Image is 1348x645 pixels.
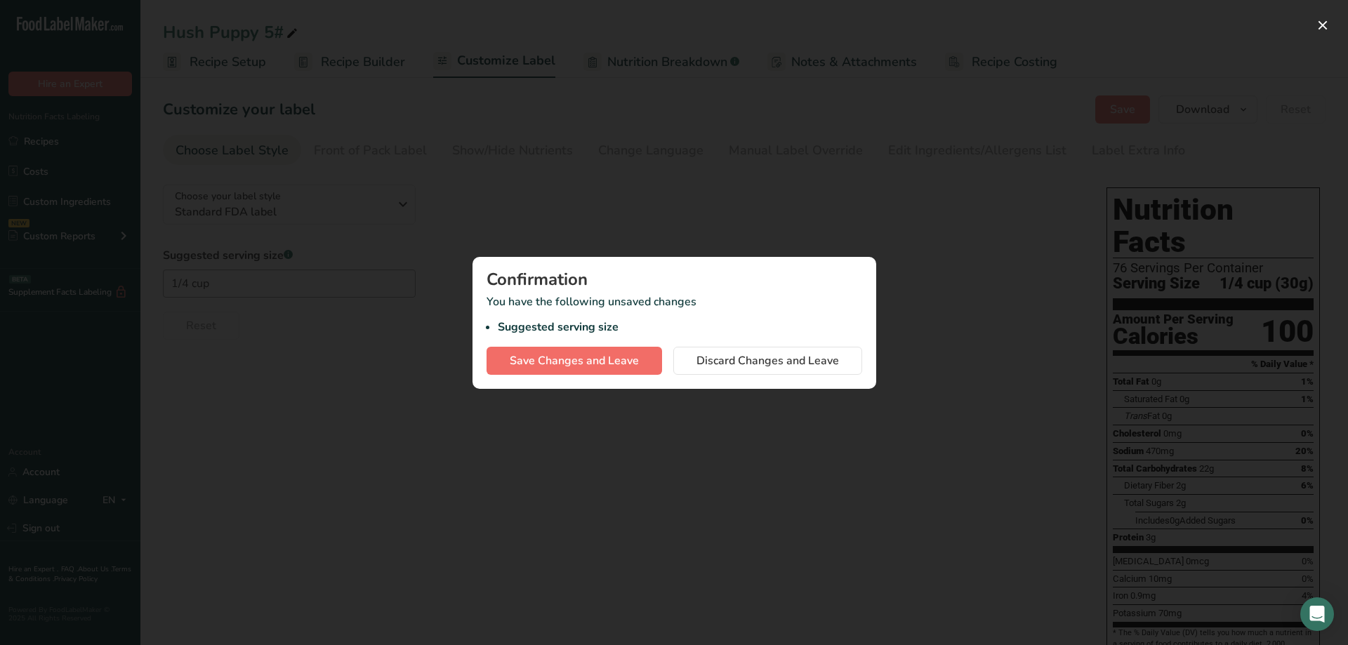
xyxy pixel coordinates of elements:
[498,319,862,335] li: Suggested serving size
[696,352,839,369] span: Discard Changes and Leave
[673,347,862,375] button: Discard Changes and Leave
[1300,597,1334,631] div: Open Intercom Messenger
[510,352,639,369] span: Save Changes and Leave
[487,293,862,335] p: You have the following unsaved changes
[487,271,862,288] div: Confirmation
[487,347,662,375] button: Save Changes and Leave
